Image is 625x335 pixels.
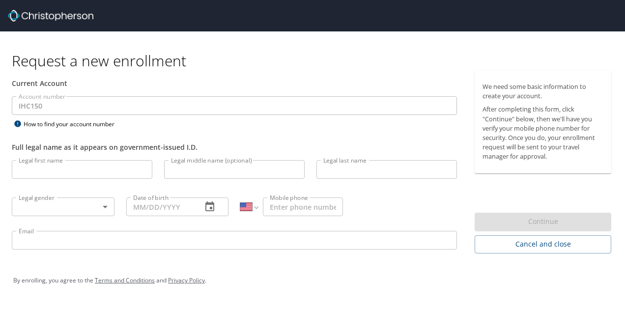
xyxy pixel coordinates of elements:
[126,197,195,216] input: MM/DD/YYYY
[263,197,343,216] input: Enter phone number
[12,142,457,152] div: Full legal name as it appears on government-issued I.D.
[483,82,603,101] p: We need some basic information to create your account.
[12,51,619,70] h1: Request a new enrollment
[12,78,457,88] div: Current Account
[483,238,603,251] span: Cancel and close
[168,276,205,284] a: Privacy Policy
[13,268,612,293] div: By enrolling, you agree to the and .
[483,105,603,161] p: After completing this form, click "Continue" below, then we'll have you verify your mobile phone ...
[12,197,114,216] div: ​
[12,118,135,130] div: How to find your account number
[8,10,93,22] img: cbt logo
[95,276,155,284] a: Terms and Conditions
[475,235,611,253] button: Cancel and close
